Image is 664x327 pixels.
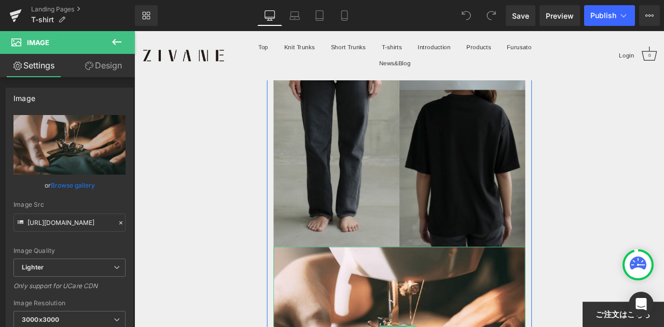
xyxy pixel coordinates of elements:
[590,11,616,20] span: Publish
[70,54,137,77] a: Design
[13,282,126,297] div: Only support for UCare CDN
[27,38,49,47] span: Image
[539,5,580,26] a: Preview
[22,263,44,271] b: Lighter
[13,247,126,254] div: Image Quality
[135,5,158,26] a: New Library
[31,16,54,24] span: T-shirt
[584,5,635,26] button: Publish
[13,88,35,103] div: Image
[13,214,126,232] input: Link
[546,10,574,21] span: Preview
[629,292,654,317] div: Open Intercom Messenger
[257,5,282,26] a: Desktop
[332,5,357,26] a: Mobile
[456,5,477,26] button: Undo
[512,10,529,21] span: Save
[481,5,502,26] button: Redo
[282,5,307,26] a: Laptop
[307,5,332,26] a: Tablet
[13,201,126,208] div: Image Src
[13,300,126,307] div: Image Resolution
[31,5,135,13] a: Landing Pages
[13,180,126,191] div: or
[639,5,660,26] button: More
[22,316,59,323] b: 3000x3000
[51,176,95,194] a: Browse gallery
